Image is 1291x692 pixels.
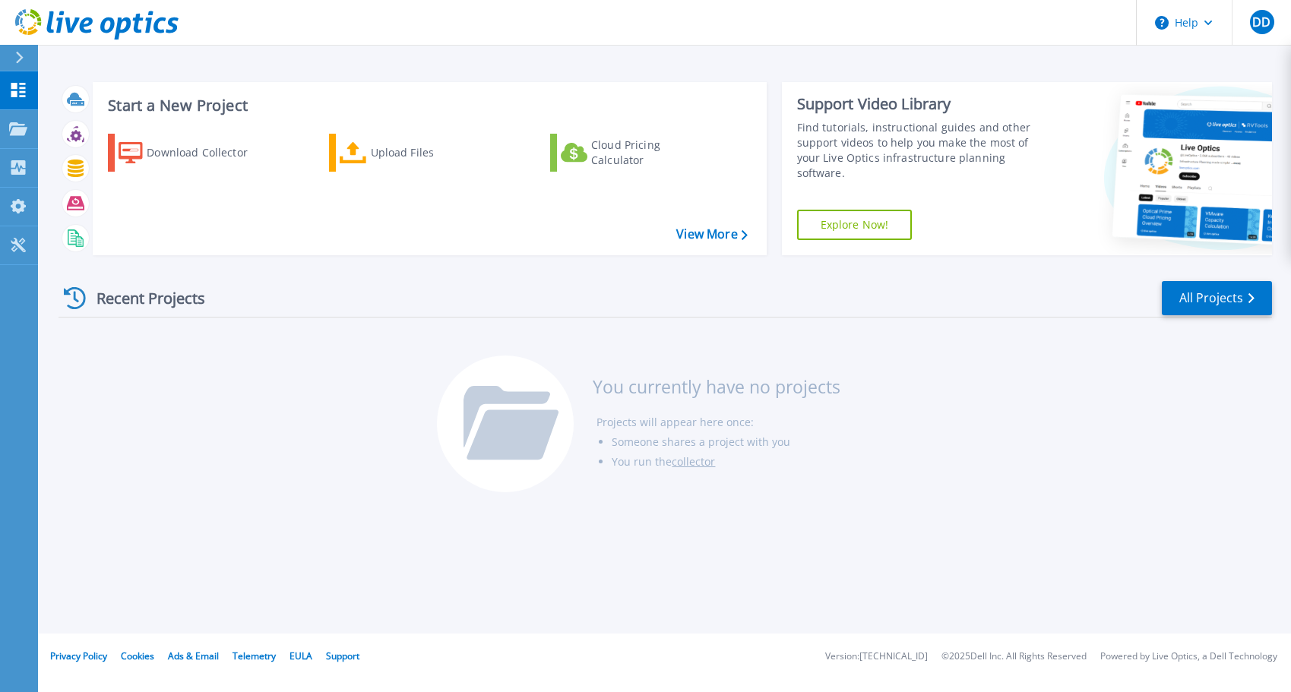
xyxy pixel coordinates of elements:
li: Projects will appear here once: [596,412,840,432]
a: Support [326,649,359,662]
li: You run the [612,452,840,472]
a: Privacy Policy [50,649,107,662]
a: Cookies [121,649,154,662]
a: All Projects [1162,281,1272,315]
a: Explore Now! [797,210,913,240]
li: Powered by Live Optics, a Dell Technology [1100,652,1277,662]
div: Cloud Pricing Calculator [591,137,713,168]
a: EULA [290,649,312,662]
a: View More [676,227,747,242]
a: Download Collector [108,134,277,172]
li: Someone shares a project with you [612,432,840,452]
div: Upload Files [371,137,492,168]
h3: You currently have no projects [593,378,840,395]
div: Support Video Library [797,94,1046,114]
a: collector [672,454,715,469]
a: Cloud Pricing Calculator [550,134,720,172]
a: Upload Files [329,134,498,172]
div: Find tutorials, instructional guides and other support videos to help you make the most of your L... [797,120,1046,181]
li: Version: [TECHNICAL_ID] [825,652,928,662]
li: © 2025 Dell Inc. All Rights Reserved [941,652,1087,662]
div: Download Collector [147,137,268,168]
h3: Start a New Project [108,97,747,114]
a: Ads & Email [168,649,219,662]
div: Recent Projects [59,280,226,317]
a: Telemetry [233,649,276,662]
span: DD [1252,16,1270,28]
